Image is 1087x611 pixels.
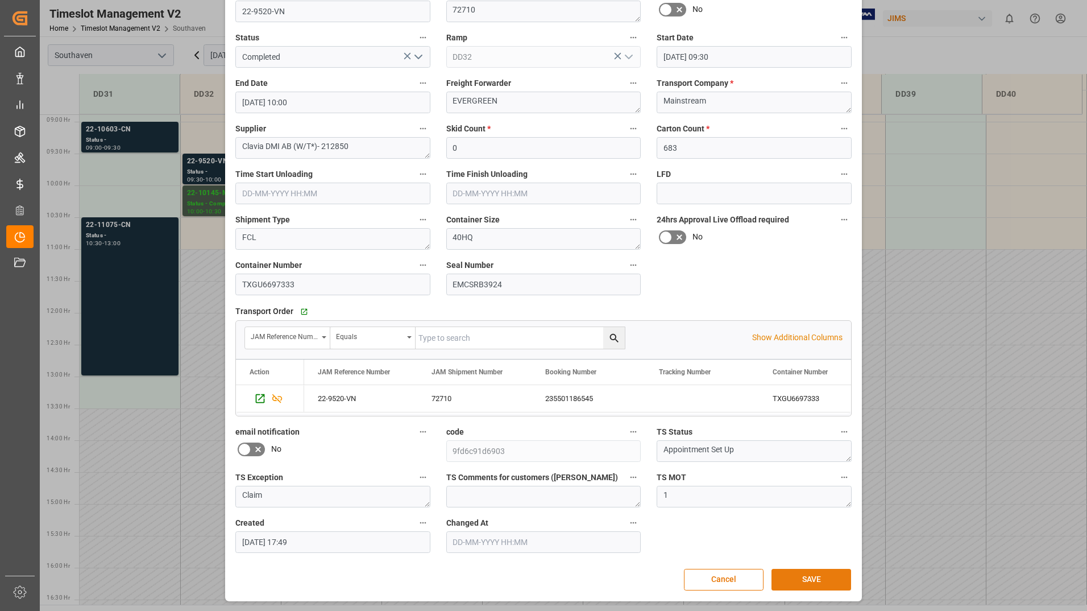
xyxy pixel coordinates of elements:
button: Skid Count * [626,121,641,136]
textarea: Mainstream [657,92,852,113]
span: Ramp [446,32,467,44]
button: Carton Count * [837,121,852,136]
span: Transport Order [235,305,293,317]
span: JAM Shipment Number [432,368,503,376]
div: JAM Reference Number [251,329,318,342]
button: TS Exception [416,470,430,485]
span: Start Date [657,32,694,44]
button: TS MOT [837,470,852,485]
span: TS Comments for customers ([PERSON_NAME]) [446,472,618,484]
button: code [626,424,641,439]
span: End Date [235,77,268,89]
textarea: 72710 [446,1,641,22]
span: Created [235,517,264,529]
span: Time Finish Unloading [446,168,528,180]
span: Container Number [235,259,302,271]
textarea: EVERGREEN [446,92,641,113]
div: 72710 [418,385,532,412]
span: Seal Number [446,259,493,271]
span: code [446,426,464,438]
button: Shipment Type [416,212,430,227]
div: 235501186545 [532,385,645,412]
span: TS Status [657,426,692,438]
input: DD-MM-YYYY HH:MM [235,92,430,113]
span: TS Exception [235,472,283,484]
button: Created [416,515,430,530]
button: SAVE [771,569,851,591]
textarea: Claim [235,486,430,507]
button: Freight Forwarder [626,76,641,90]
button: 24hrs Approval Live Offload required [837,212,852,227]
div: TXGU6697333 [759,385,873,412]
button: Changed At [626,515,641,530]
div: Action [250,368,269,376]
span: Container Size [446,214,500,226]
button: email notification [416,424,430,439]
span: Skid Count [446,123,491,135]
button: open menu [330,327,416,349]
div: Press SPACE to select this row. [236,385,304,412]
div: Equals [336,329,403,342]
button: Seal Number [626,258,641,273]
button: Container Number [416,258,430,273]
span: TS MOT [657,472,686,484]
input: DD-MM-YYYY HH:MM [657,46,852,68]
button: Supplier [416,121,430,136]
button: End Date [416,76,430,90]
button: Time Finish Unloading [626,167,641,181]
input: DD-MM-YYYY HH:MM [235,183,430,204]
input: Type to search/select [446,46,641,68]
button: Cancel [684,569,764,591]
button: TS Status [837,424,852,439]
span: Time Start Unloading [235,168,313,180]
p: Show Additional Columns [752,332,843,344]
input: DD-MM-YYYY HH:MM [446,531,641,553]
button: LFD [837,167,852,181]
span: No [271,443,281,455]
input: Type to search/select [235,46,430,68]
span: Freight Forwarder [446,77,511,89]
button: TS Comments for customers ([PERSON_NAME]) [626,470,641,485]
span: Container Number [773,368,828,376]
button: Transport Company * [837,76,852,90]
button: Status [416,30,430,45]
span: LFD [657,168,671,180]
button: open menu [245,327,330,349]
button: Time Start Unloading [416,167,430,181]
span: Shipment Type [235,214,290,226]
span: Booking Number [545,368,596,376]
span: email notification [235,426,300,438]
textarea: Clavia DMI AB (W/T*)- 212850 [235,137,430,159]
button: search button [603,327,625,349]
textarea: Appointment Set Up [657,440,852,462]
span: No [692,231,703,243]
span: 24hrs Approval Live Offload required [657,214,789,226]
span: JAM Reference Number [318,368,390,376]
span: Status [235,32,259,44]
textarea: 1 [657,486,852,507]
input: DD-MM-YYYY HH:MM [235,531,430,553]
button: open menu [409,48,426,66]
button: Container Size [626,212,641,227]
span: Tracking Number [659,368,711,376]
button: open menu [620,48,637,66]
input: DD-MM-YYYY HH:MM [446,183,641,204]
button: Start Date [837,30,852,45]
textarea: 40HQ [446,228,641,250]
span: Transport Company [657,77,733,89]
textarea: FCL [235,228,430,250]
span: Changed At [446,517,488,529]
div: 22-9520-VN [304,385,418,412]
span: Supplier [235,123,266,135]
input: Type to search [416,327,625,349]
button: Ramp [626,30,641,45]
span: Carton Count [657,123,710,135]
span: No [692,3,703,15]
